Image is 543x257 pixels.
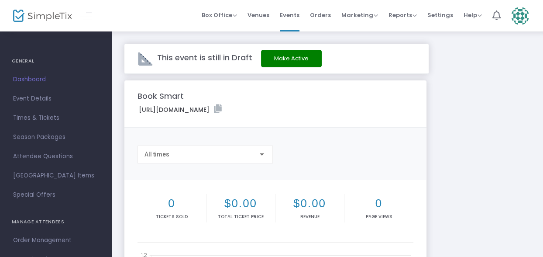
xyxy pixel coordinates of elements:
[13,151,98,162] span: Attendee Questions
[208,213,273,220] p: Total Ticket Price
[341,11,378,19] span: Marketing
[13,93,98,104] span: Event Details
[139,213,204,220] p: Tickets sold
[13,132,98,143] span: Season Packages
[280,4,299,26] span: Events
[13,189,98,201] span: Special Offers
[208,197,273,210] h2: $0.00
[202,11,237,19] span: Box Office
[346,197,412,210] h2: 0
[277,213,342,220] p: Revenue
[277,197,342,210] h2: $0.00
[13,170,98,181] span: [GEOGRAPHIC_DATA] Items
[310,4,331,26] span: Orders
[12,213,100,231] h4: MANAGE ATTENDEES
[464,11,482,19] span: Help
[139,197,204,210] h2: 0
[13,74,98,85] span: Dashboard
[157,52,252,63] span: This event is still in Draft
[137,51,153,66] img: draft-event.png
[388,11,417,19] span: Reports
[139,104,222,115] label: [URL][DOMAIN_NAME]
[13,235,98,246] span: Order Management
[12,52,100,70] h4: GENERAL
[427,4,453,26] span: Settings
[137,90,184,102] m-panel-title: Book Smart
[144,151,169,158] span: All times
[247,4,269,26] span: Venues
[261,50,322,67] button: Make Active
[346,213,412,220] p: Page Views
[13,112,98,124] span: Times & Tickets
